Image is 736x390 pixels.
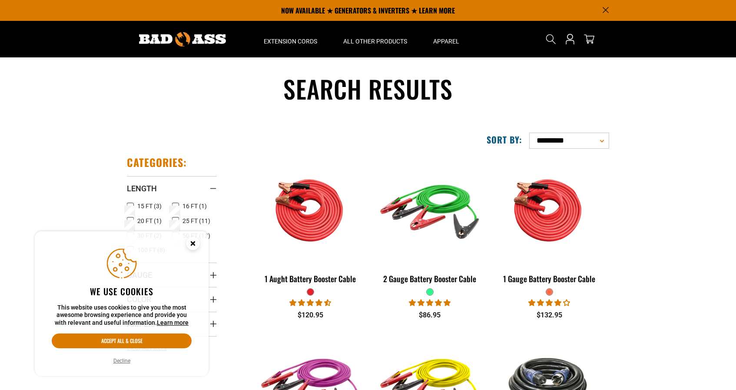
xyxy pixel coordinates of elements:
[111,357,133,365] button: Decline
[139,32,226,47] img: Bad Ass Extension Cords
[127,183,157,193] span: Length
[494,160,604,260] img: orange
[257,275,364,283] div: 1 Aught Battery Booster Cable
[127,176,217,200] summary: Length
[375,160,484,260] img: green
[289,299,331,307] span: 4.50 stars
[343,37,407,45] span: All Other Products
[420,21,472,57] summary: Apparel
[127,156,187,169] h2: Categories:
[433,37,459,45] span: Apparel
[35,231,209,377] aside: Cookie Consent
[528,299,570,307] span: 4.00 stars
[496,310,603,320] div: $132.95
[496,156,603,288] a: orange 1 Gauge Battery Booster Cable
[251,21,330,57] summary: Extension Cords
[157,319,189,326] a: Learn more
[256,160,365,260] img: features
[544,32,558,46] summary: Search
[377,156,483,288] a: green 2 Gauge Battery Booster Cable
[52,333,192,348] button: Accept all & close
[137,218,162,224] span: 20 FT (1)
[330,21,420,57] summary: All Other Products
[257,156,364,288] a: features 1 Aught Battery Booster Cable
[137,203,162,209] span: 15 FT (3)
[52,286,192,297] h2: We use cookies
[182,203,207,209] span: 16 FT (1)
[127,73,609,105] h1: Search results
[409,299,451,307] span: 5.00 stars
[264,37,317,45] span: Extension Cords
[52,304,192,327] p: This website uses cookies to give you the most awesome browsing experience and provide you with r...
[487,134,522,145] label: Sort by:
[377,275,483,283] div: 2 Gauge Battery Booster Cable
[377,310,483,320] div: $86.95
[257,310,364,320] div: $120.95
[496,275,603,283] div: 1 Gauge Battery Booster Cable
[182,218,210,224] span: 25 FT (11)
